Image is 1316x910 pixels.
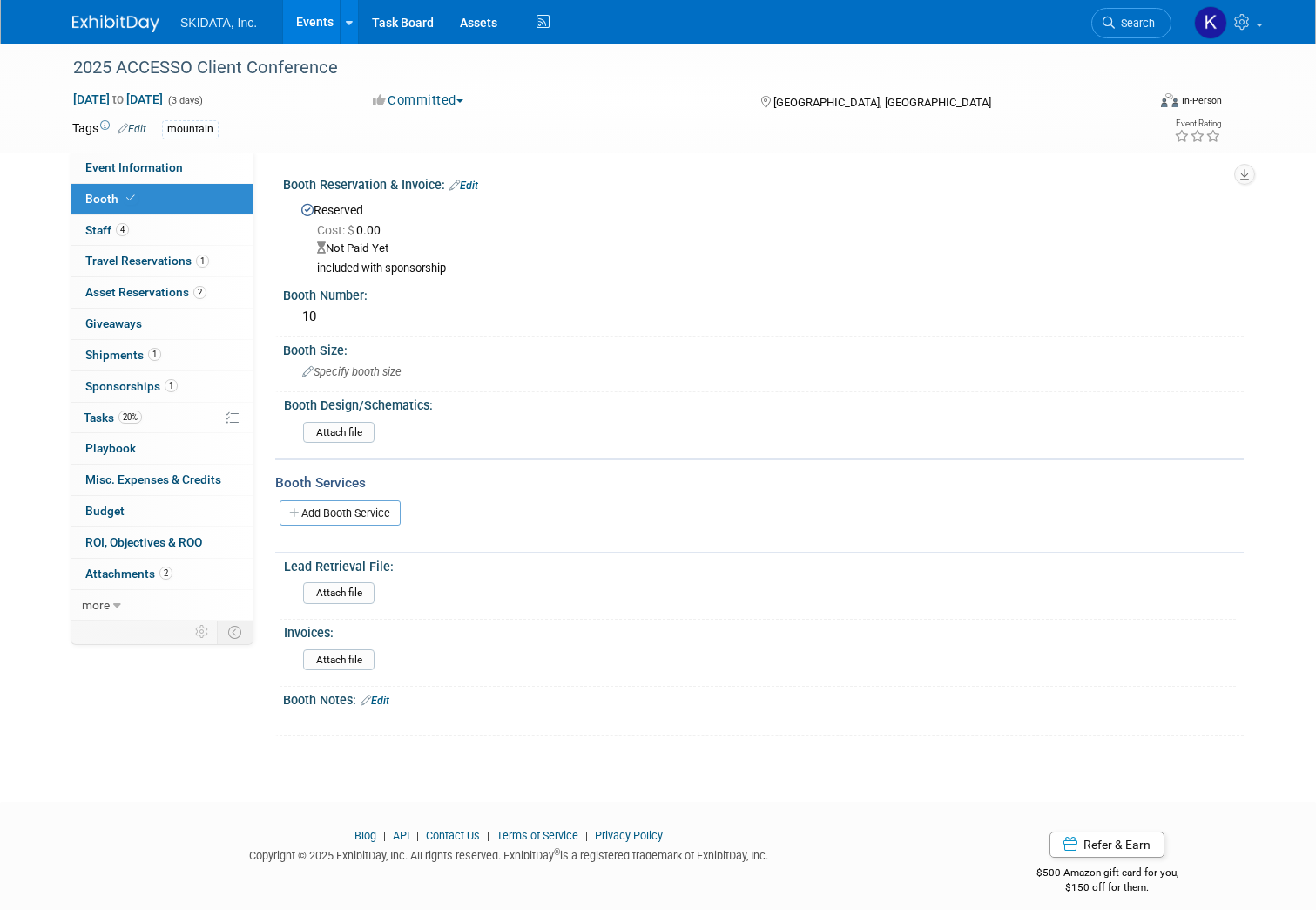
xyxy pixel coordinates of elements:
span: 2 [159,567,172,580]
span: [GEOGRAPHIC_DATA], [GEOGRAPHIC_DATA] [773,96,991,109]
span: Search [1115,17,1155,30]
i: Booth reservation complete [126,194,135,203]
span: Travel Reservations [85,254,209,268]
div: Booth Reservation & Invoice: [283,172,1244,194]
div: 2025 ACCESSO Client Conference [67,52,1124,84]
div: Booth Notes: [283,687,1244,710]
span: [DATE] [DATE] [72,92,164,107]
span: ROI, Objectives & ROO [85,535,202,549]
span: Tasks [84,411,142,424]
span: Staff [85,223,129,237]
a: Giveaways [71,309,253,339]
img: Kim Masoner [1194,6,1227,39]
span: Cost: $ [317,223,356,237]
span: Misc. Expenses & Credits [85,472,221,486]
td: Personalize Event Tab Strip [187,621,218,643]
span: Giveaways [85,316,142,330]
span: 2 [193,286,206,299]
span: | [379,829,390,842]
span: Specify booth size [302,365,402,378]
div: Not Paid Yet [317,241,1231,257]
a: Attachments2 [71,559,253,589]
div: Invoices: [284,620,1236,642]
div: 10 [296,303,1231,330]
a: Shipments1 [71,340,253,370]
a: Playbook [71,433,253,464]
span: 1 [165,379,178,392]
td: Toggle Event Tabs [218,621,253,643]
span: Asset Reservations [85,285,206,299]
a: Privacy Policy [595,829,663,842]
div: included with sponsorship [317,261,1231,276]
div: Reserved [296,197,1231,276]
a: Add Booth Service [280,500,401,526]
span: more [82,598,110,612]
a: Tasks20% [71,403,253,433]
span: Event Information [85,160,183,174]
span: Attachments [85,567,172,581]
a: Staff4 [71,215,253,246]
span: Budget [85,504,125,518]
a: Blog [354,829,376,842]
a: Terms of Service [496,829,578,842]
button: Committed [367,92,470,110]
a: Edit [118,123,146,135]
div: Booth Size: [283,337,1244,359]
a: Travel Reservations1 [71,246,253,276]
a: Search [1091,8,1171,38]
span: | [483,829,494,842]
div: Event Format [1052,91,1222,117]
a: Event Information [71,153,253,183]
span: (3 days) [166,95,203,106]
a: Booth [71,184,253,214]
span: 20% [118,411,142,424]
a: more [71,590,253,621]
div: $150 off for them. [970,880,1244,895]
a: Edit [361,695,389,707]
span: 0.00 [317,223,388,237]
td: Tags [72,119,146,139]
span: to [110,92,126,106]
span: | [412,829,423,842]
a: Refer & Earn [1049,832,1164,858]
img: ExhibitDay [72,15,159,32]
span: 1 [196,255,209,268]
div: Lead Retrieval File: [284,553,1236,575]
a: Edit [449,180,478,192]
div: $500 Amazon gift card for you, [970,854,1244,894]
span: SKIDATA, Inc. [180,16,257,30]
span: Playbook [85,441,136,455]
a: Budget [71,496,253,526]
sup: ® [554,847,560,857]
a: ROI, Objectives & ROO [71,527,253,558]
a: Contact Us [426,829,480,842]
span: Shipments [85,348,161,362]
span: 4 [116,223,129,236]
div: mountain [162,120,219,139]
div: Booth Design/Schematics: [284,392,1236,414]
span: 1 [148,348,161,361]
a: Asset Reservations2 [71,277,253,308]
div: Booth Number: [283,282,1244,304]
div: Event Rating [1174,119,1221,128]
div: Copyright © 2025 ExhibitDay, Inc. All rights reserved. ExhibitDay is a registered trademark of Ex... [72,844,944,864]
span: Booth [85,192,138,206]
div: Booth Services [275,473,1244,492]
div: In-Person [1181,94,1222,107]
span: | [581,829,592,842]
a: API [393,829,409,842]
a: Misc. Expenses & Credits [71,465,253,495]
a: Sponsorships1 [71,371,253,402]
img: Format-Inperson.png [1161,93,1178,107]
span: Sponsorships [85,379,178,393]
